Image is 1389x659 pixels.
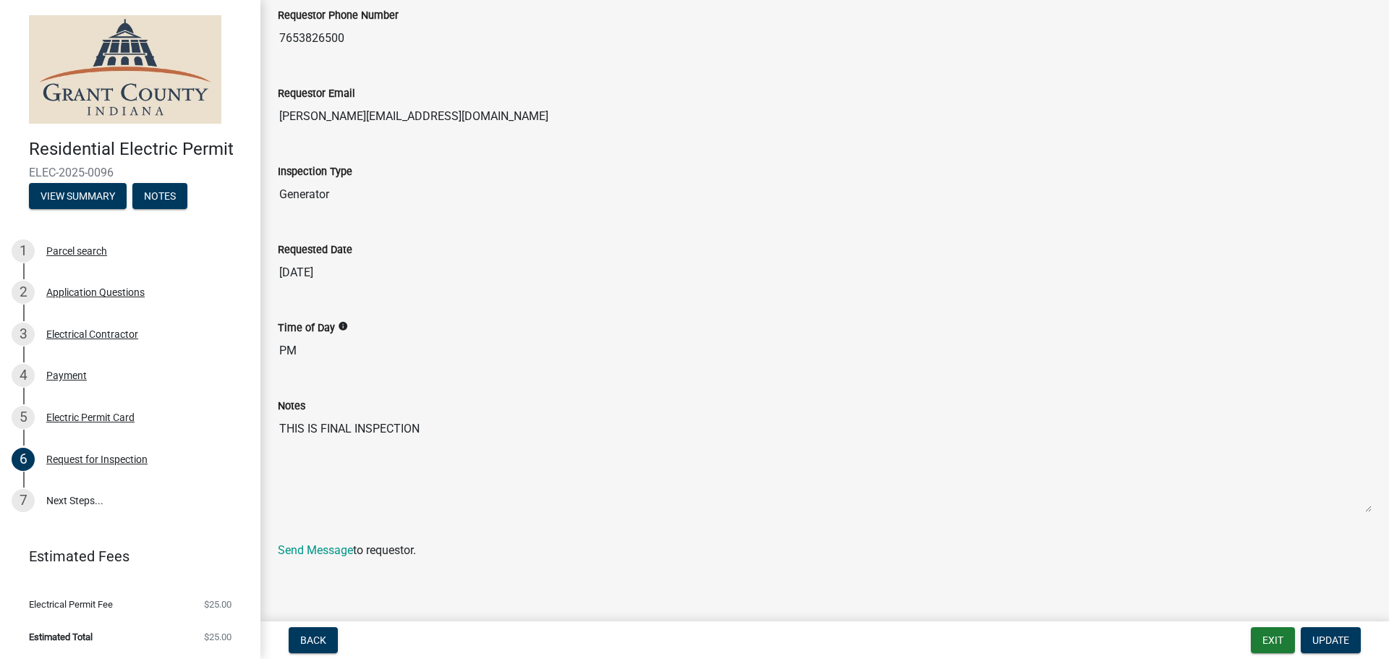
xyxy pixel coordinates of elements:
img: Grant County, Indiana [29,15,221,124]
span: ELEC-2025-0096 [29,166,231,179]
i: info [338,321,348,331]
div: 1 [12,239,35,263]
div: Electric Permit Card [46,412,135,422]
div: Payment [46,370,87,380]
div: 5 [12,406,35,429]
label: Notes [278,401,305,412]
div: Electrical Contractor [46,329,138,339]
button: View Summary [29,183,127,209]
span: $25.00 [204,600,231,609]
textarea: THIS IS FINAL INSPECTION [278,414,1372,513]
label: Inspection Type [278,167,352,177]
a: Estimated Fees [12,542,237,571]
button: Exit [1251,627,1295,653]
div: Request for Inspection [46,454,148,464]
label: Requestor Phone Number [278,11,399,21]
label: Requested Date [278,245,352,255]
span: Back [300,634,326,646]
label: Requestor Email [278,89,355,99]
span: Electrical Permit Fee [29,600,113,609]
wm-modal-confirm: Summary [29,191,127,203]
wm-modal-confirm: Notes [132,191,187,203]
div: Parcel search [46,246,107,256]
button: Back [289,627,338,653]
span: Update [1312,634,1349,646]
div: 2 [12,281,35,304]
div: 7 [12,489,35,512]
button: Notes [132,183,187,209]
h4: Residential Electric Permit [29,139,249,160]
button: Update [1301,627,1361,653]
span: $25.00 [204,632,231,642]
div: 3 [12,323,35,346]
div: 6 [12,448,35,471]
div: 4 [12,364,35,387]
label: Time of Day [278,323,335,333]
span: Estimated Total [29,632,93,642]
div: Application Questions [46,287,145,297]
a: Send Message [278,543,353,557]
